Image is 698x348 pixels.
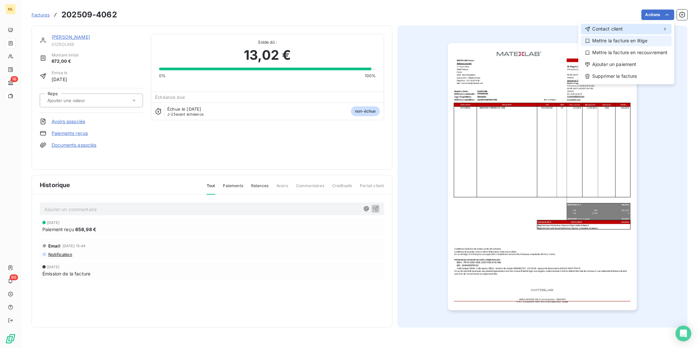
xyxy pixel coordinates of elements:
span: Contact client [593,26,623,32]
div: Mettre la facture en recouvrement [581,47,672,58]
div: Ajouter un paiement [581,59,672,70]
div: Supprimer la facture [581,71,672,81]
div: Mettre la facture en litige [581,35,672,46]
div: Actions [578,21,674,84]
